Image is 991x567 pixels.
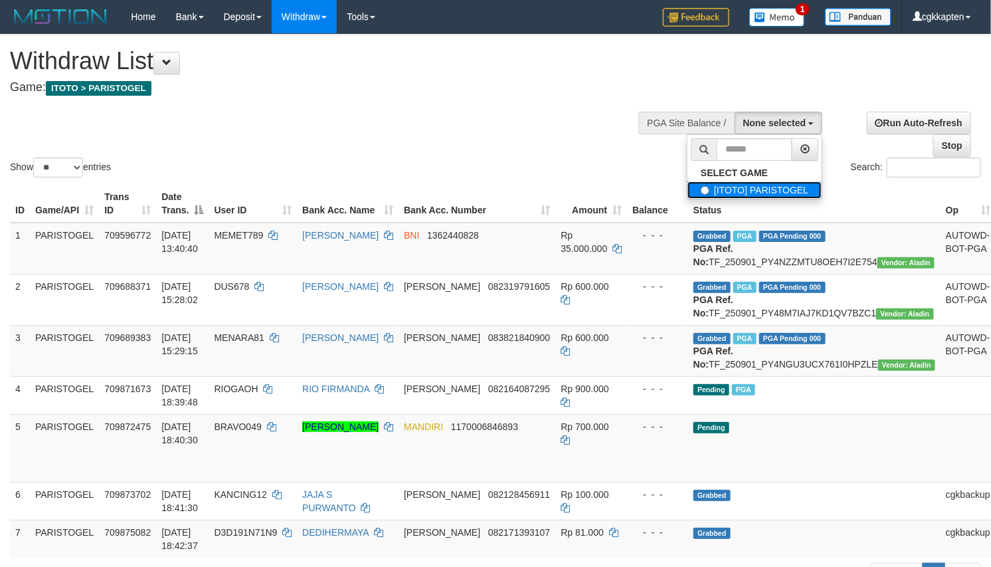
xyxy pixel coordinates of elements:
[30,520,99,558] td: PARISTOGEL
[867,112,971,134] a: Run Auto-Refresh
[302,281,379,292] a: [PERSON_NAME]
[404,281,480,292] span: [PERSON_NAME]
[688,325,941,376] td: TF_250901_PY4NGU3UCX761I0HPZLE
[161,230,198,254] span: [DATE] 13:40:40
[30,223,99,275] td: PARISTOGEL
[688,274,941,325] td: TF_250901_PY48M7IAJ7KD1QV7BZC1
[10,48,648,74] h1: Withdraw List
[104,421,151,432] span: 709872475
[33,158,83,177] select: Showentries
[30,274,99,325] td: PARISTOGEL
[555,185,627,223] th: Amount: activate to sort column ascending
[215,421,262,432] span: BRAVO049
[851,158,981,177] label: Search:
[759,282,826,293] span: PGA Pending
[561,384,608,394] span: Rp 900.000
[561,230,607,254] span: Rp 35.000.000
[30,325,99,376] td: PARISTOGEL
[488,281,550,292] span: Copy 082319791605 to clipboard
[488,489,550,500] span: Copy 082128456911 to clipboard
[693,490,731,501] span: Grabbed
[693,231,731,242] span: Grabbed
[10,520,30,558] td: 7
[99,185,156,223] th: Trans ID: activate to sort column ascending
[302,527,369,538] a: DEDIHERMAYA
[687,181,822,199] label: [ITOTO] PARISTOGEL
[10,158,111,177] label: Show entries
[693,294,733,318] b: PGA Ref. No:
[10,81,648,94] h4: Game:
[46,81,151,96] span: ITOTO > PARISTOGEL
[877,257,935,269] span: Vendor URL: https://payment4.1velocity.biz
[215,489,267,500] span: KANCING12
[10,274,30,325] td: 2
[701,186,709,195] input: [ITOTO] PARISTOGEL
[209,185,298,223] th: User ID: activate to sort column ascending
[749,8,805,27] img: Button%20Memo.svg
[878,360,935,371] span: Vendor URL: https://payment4.1velocity.biz
[427,230,479,241] span: Copy 1362440828 to clipboard
[733,282,757,293] span: Marked by cgkricksen
[302,230,379,241] a: [PERSON_NAME]
[161,527,198,551] span: [DATE] 18:42:37
[632,331,683,344] div: - - -
[10,325,30,376] td: 3
[796,3,810,15] span: 1
[632,488,683,501] div: - - -
[215,384,258,394] span: RIOGAOH
[404,332,480,343] span: [PERSON_NAME]
[104,281,151,292] span: 709688371
[561,527,604,538] span: Rp 81.000
[10,7,111,27] img: MOTION_logo.png
[30,482,99,520] td: PARISTOGEL
[561,421,608,432] span: Rp 700.000
[561,281,608,292] span: Rp 600.000
[693,384,729,396] span: Pending
[759,231,826,242] span: PGA Pending
[215,230,264,241] span: MEMET789
[561,489,608,500] span: Rp 100.000
[693,243,733,267] b: PGA Ref. No:
[302,332,379,343] a: [PERSON_NAME]
[215,281,250,292] span: DUS678
[933,134,971,157] a: Stop
[104,527,151,538] span: 709875082
[693,333,731,344] span: Grabbed
[30,376,99,414] td: PARISTOGEL
[693,282,731,293] span: Grabbed
[735,112,823,134] button: None selected
[302,421,379,432] a: [PERSON_NAME]
[733,231,757,242] span: Marked by cgkricksen
[404,384,480,394] span: [PERSON_NAME]
[10,185,30,223] th: ID
[632,420,683,433] div: - - -
[488,332,550,343] span: Copy 083821840900 to clipboard
[10,482,30,520] td: 6
[104,489,151,500] span: 709873702
[30,414,99,482] td: PARISTOGEL
[215,332,264,343] span: MENARA81
[693,528,731,539] span: Grabbed
[733,333,757,344] span: Marked by cgkricksen
[632,526,683,539] div: - - -
[215,527,278,538] span: D3D191N71N9
[632,382,683,396] div: - - -
[632,229,683,242] div: - - -
[104,384,151,394] span: 709871673
[104,332,151,343] span: 709689383
[404,421,443,432] span: MANDIRI
[701,168,768,178] b: SELECT GAME
[161,384,198,407] span: [DATE] 18:39:48
[10,414,30,482] td: 5
[404,527,480,538] span: [PERSON_NAME]
[302,384,369,394] a: RIO FIRMANDA
[10,376,30,414] td: 4
[693,422,729,433] span: Pending
[688,185,941,223] th: Status
[887,158,981,177] input: Search:
[687,164,822,181] a: SELECT GAME
[693,346,733,370] b: PGA Ref. No:
[638,112,734,134] div: PGA Site Balance /
[161,281,198,305] span: [DATE] 15:28:02
[627,185,688,223] th: Balance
